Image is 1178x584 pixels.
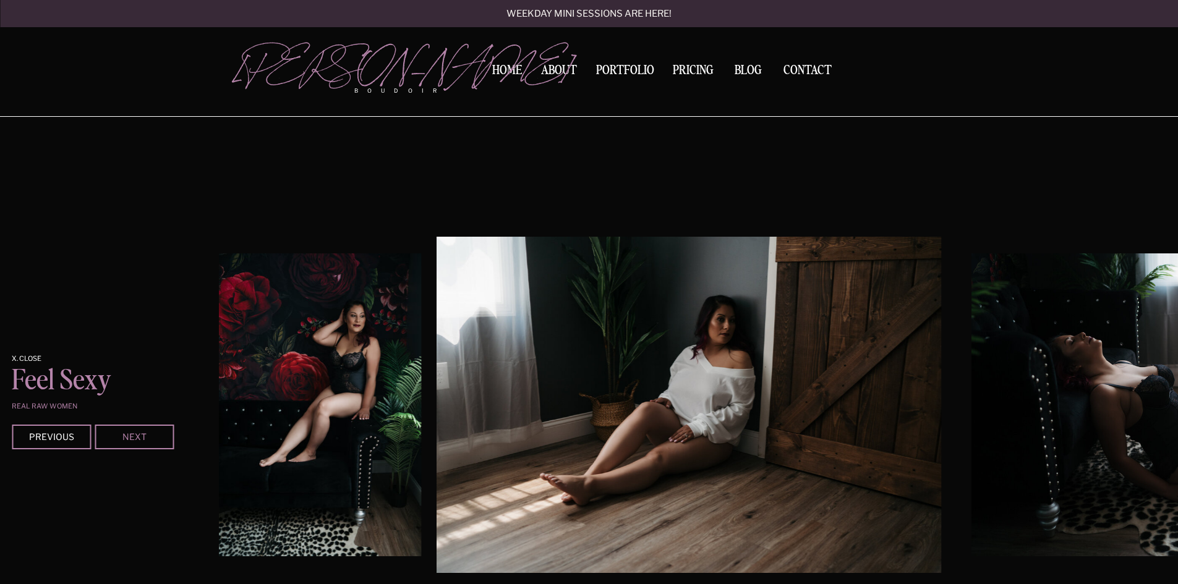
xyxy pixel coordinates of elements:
p: real raw women [12,403,163,410]
p: boudoir [354,87,457,95]
a: Weekday mini sessions are here! [474,9,705,20]
p: feel sexy [12,367,195,399]
a: Contact [779,64,837,77]
div: Next [97,433,171,440]
a: BLOG [729,64,767,75]
a: Pricing [670,64,717,81]
a: x. Close [12,355,69,363]
div: Previous [14,433,88,440]
a: Portfolio [592,64,659,81]
img: A woman in a white oversized shirt sits on the wood floor of a studio while leaning on a wall by ... [437,237,942,573]
a: [PERSON_NAME] [235,44,457,81]
img: A woman in black lace lingerie sits on the arm of a black chair in front of a large floral tapestry [219,253,420,556]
